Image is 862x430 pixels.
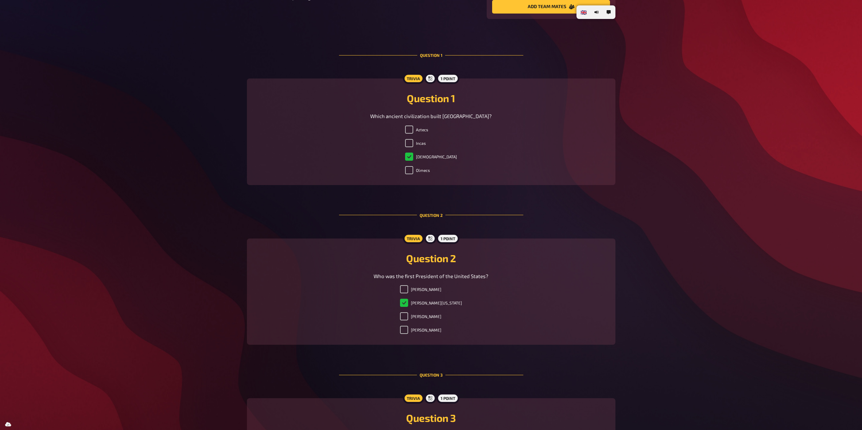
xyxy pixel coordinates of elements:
[403,233,424,244] div: Trivia
[405,139,426,147] label: Incas
[400,326,441,334] label: [PERSON_NAME]
[400,285,441,293] label: [PERSON_NAME]
[339,196,523,234] div: Question 2
[400,299,462,307] label: [PERSON_NAME][US_STATE]
[405,126,428,134] label: Aztecs
[578,7,590,18] li: 🇬🇧
[339,356,523,394] div: Question 3
[374,273,488,279] span: Who was the first President of the United States?
[405,166,430,174] label: Olmecs
[400,312,441,320] label: [PERSON_NAME]
[255,252,607,264] h2: Question 2
[403,393,424,404] div: Trivia
[255,412,607,424] h2: Question 3
[437,73,459,84] div: 1 point
[437,233,459,244] div: 1 point
[370,113,492,119] span: Which ancient civilization built [GEOGRAPHIC_DATA]?
[255,92,607,104] h2: Question 1
[405,153,457,161] label: [DEMOGRAPHIC_DATA]
[339,36,523,74] div: Question 1
[437,393,459,404] div: 1 point
[403,73,424,84] div: Trivia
